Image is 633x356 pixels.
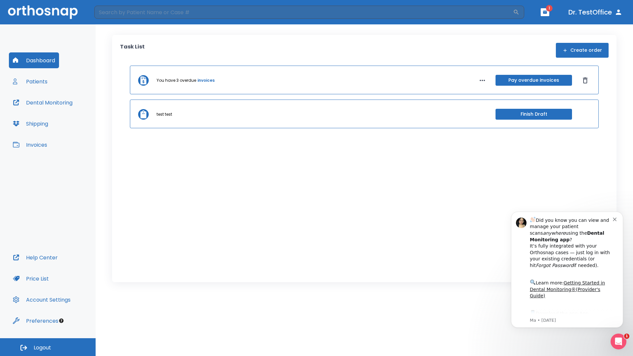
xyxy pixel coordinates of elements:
[9,292,75,308] button: Account Settings
[58,318,64,324] div: Tooltip anchor
[9,52,59,68] button: Dashboard
[566,6,625,18] button: Dr. TestOffice
[9,116,52,132] button: Shipping
[546,5,553,12] span: 1
[9,250,62,265] button: Help Center
[9,313,62,329] button: Preferences
[34,344,51,351] span: Logout
[580,75,590,86] button: Dismiss
[9,137,51,153] button: Invoices
[9,74,51,89] button: Patients
[94,6,513,19] input: Search by Patient Name or Case #
[9,95,76,110] button: Dental Monitoring
[8,5,78,19] img: Orthosnap
[624,334,629,339] span: 1
[501,203,633,353] iframe: Intercom notifications message
[496,75,572,86] button: Pay overdue invoices
[197,77,215,83] a: invoices
[611,334,626,349] iframe: Intercom live chat
[120,43,145,58] p: Task List
[496,109,572,120] button: Finish Draft
[9,271,53,286] button: Price List
[556,43,609,58] button: Create order
[157,111,172,117] p: test test
[157,77,196,83] p: You have 3 overdue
